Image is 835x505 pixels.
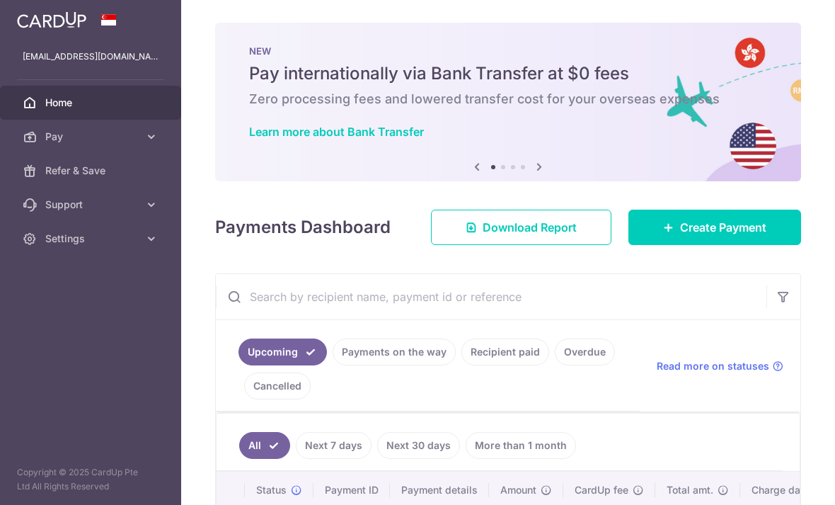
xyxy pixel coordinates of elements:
span: Total amt. [667,483,713,497]
span: Home [45,96,139,110]
span: Create Payment [680,219,766,236]
span: Download Report [483,219,577,236]
span: Read more on statuses [657,359,769,373]
a: Learn more about Bank Transfer [249,125,424,139]
p: NEW [249,45,767,57]
a: Recipient paid [461,339,549,365]
span: Settings [45,232,139,246]
a: Download Report [431,210,611,245]
span: Status [256,483,287,497]
a: All [239,432,290,459]
span: CardUp fee [575,483,628,497]
a: More than 1 month [466,432,576,459]
img: Bank transfer banner [215,23,801,181]
input: Search by recipient name, payment id or reference [216,274,766,319]
a: Overdue [555,339,615,365]
a: Read more on statuses [657,359,783,373]
h6: Zero processing fees and lowered transfer cost for your overseas expenses [249,91,767,108]
a: Cancelled [244,373,311,399]
span: Amount [500,483,536,497]
span: Refer & Save [45,164,139,178]
span: Pay [45,130,139,144]
a: Upcoming [238,339,327,365]
a: Next 7 days [296,432,372,459]
img: CardUp [17,11,86,28]
p: [EMAIL_ADDRESS][DOMAIN_NAME] [23,50,159,64]
a: Next 30 days [377,432,460,459]
span: Charge date [751,483,810,497]
span: Support [45,198,139,212]
h4: Payments Dashboard [215,215,391,240]
a: Create Payment [628,210,801,245]
h5: Pay internationally via Bank Transfer at $0 fees [249,62,767,85]
a: Payments on the way [333,339,456,365]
